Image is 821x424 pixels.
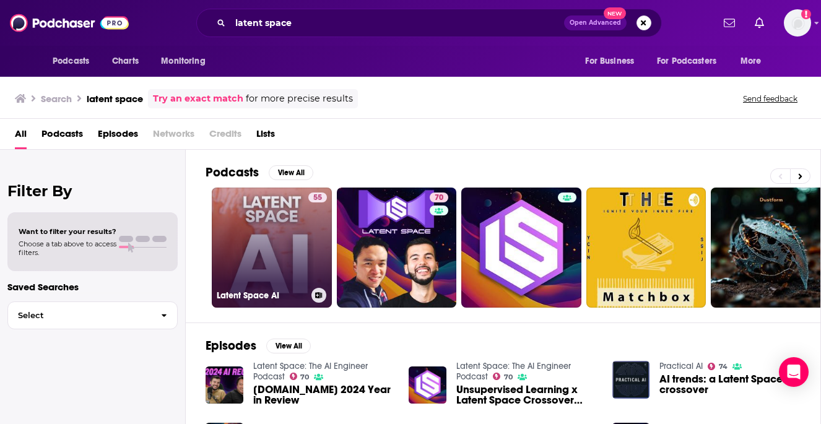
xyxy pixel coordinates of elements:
span: 70 [435,192,443,204]
span: Networks [153,124,194,149]
img: Unsupervised Learning x Latent Space Crossover Special [409,366,446,404]
a: Unsupervised Learning x Latent Space Crossover Special [456,384,597,405]
img: Podchaser - Follow, Share and Rate Podcasts [10,11,129,35]
span: 55 [313,192,322,204]
button: Select [7,301,178,329]
button: open menu [44,50,105,73]
a: 55Latent Space AI [212,188,332,308]
a: Show notifications dropdown [750,12,769,33]
a: Practical AI [659,361,703,371]
h2: Podcasts [206,165,259,180]
a: Show notifications dropdown [719,12,740,33]
span: Open Advanced [570,20,621,26]
span: Credits [209,124,241,149]
span: New [604,7,626,19]
h3: Search [41,93,72,105]
h2: Filter By [7,182,178,200]
span: Monitoring [161,53,205,70]
p: Saved Searches [7,281,178,293]
span: Charts [112,53,139,70]
span: 70 [300,374,309,380]
a: PodcastsView All [206,165,313,180]
a: AI trends: a Latent Space crossover [659,374,801,395]
button: open menu [732,50,777,73]
span: For Podcasters [657,53,716,70]
svg: Add a profile image [801,9,811,19]
a: Latent Space: The AI Engineer Podcast [456,361,571,382]
span: Select [8,311,151,319]
a: EpisodesView All [206,338,311,353]
span: Podcasts [53,53,89,70]
a: Latent.Space 2024 Year in Review [253,384,394,405]
button: Open AdvancedNew [564,15,627,30]
a: 55 [308,193,327,202]
input: Search podcasts, credits, & more... [230,13,564,33]
span: 74 [719,364,728,370]
span: Logged in as cmand-c [784,9,811,37]
a: Episodes [98,124,138,149]
h2: Episodes [206,338,256,353]
span: Choose a tab above to access filters. [19,240,116,257]
button: Show profile menu [784,9,811,37]
img: Latent.Space 2024 Year in Review [206,366,243,404]
a: 74 [708,363,728,370]
img: AI trends: a Latent Space crossover [612,361,650,399]
button: open menu [152,50,221,73]
img: User Profile [784,9,811,37]
a: Latent Space: The AI Engineer Podcast [253,361,368,382]
h3: latent space [87,93,143,105]
a: Podcasts [41,124,83,149]
span: Want to filter your results? [19,227,116,236]
span: [DOMAIN_NAME] 2024 Year in Review [253,384,394,405]
button: View All [269,165,313,180]
a: Try an exact match [153,92,243,106]
a: All [15,124,27,149]
div: Open Intercom Messenger [779,357,809,387]
button: View All [266,339,311,353]
a: 70 [430,193,448,202]
div: Search podcasts, credits, & more... [196,9,662,37]
h3: Latent Space AI [217,290,306,301]
a: 70 [337,188,457,308]
a: 70 [493,373,513,380]
span: More [741,53,762,70]
span: For Business [585,53,634,70]
a: 70 [290,373,310,380]
button: Send feedback [739,93,801,104]
span: 70 [504,374,513,380]
button: open menu [576,50,649,73]
a: Charts [104,50,146,73]
span: for more precise results [246,92,353,106]
button: open menu [649,50,734,73]
a: Lists [256,124,275,149]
